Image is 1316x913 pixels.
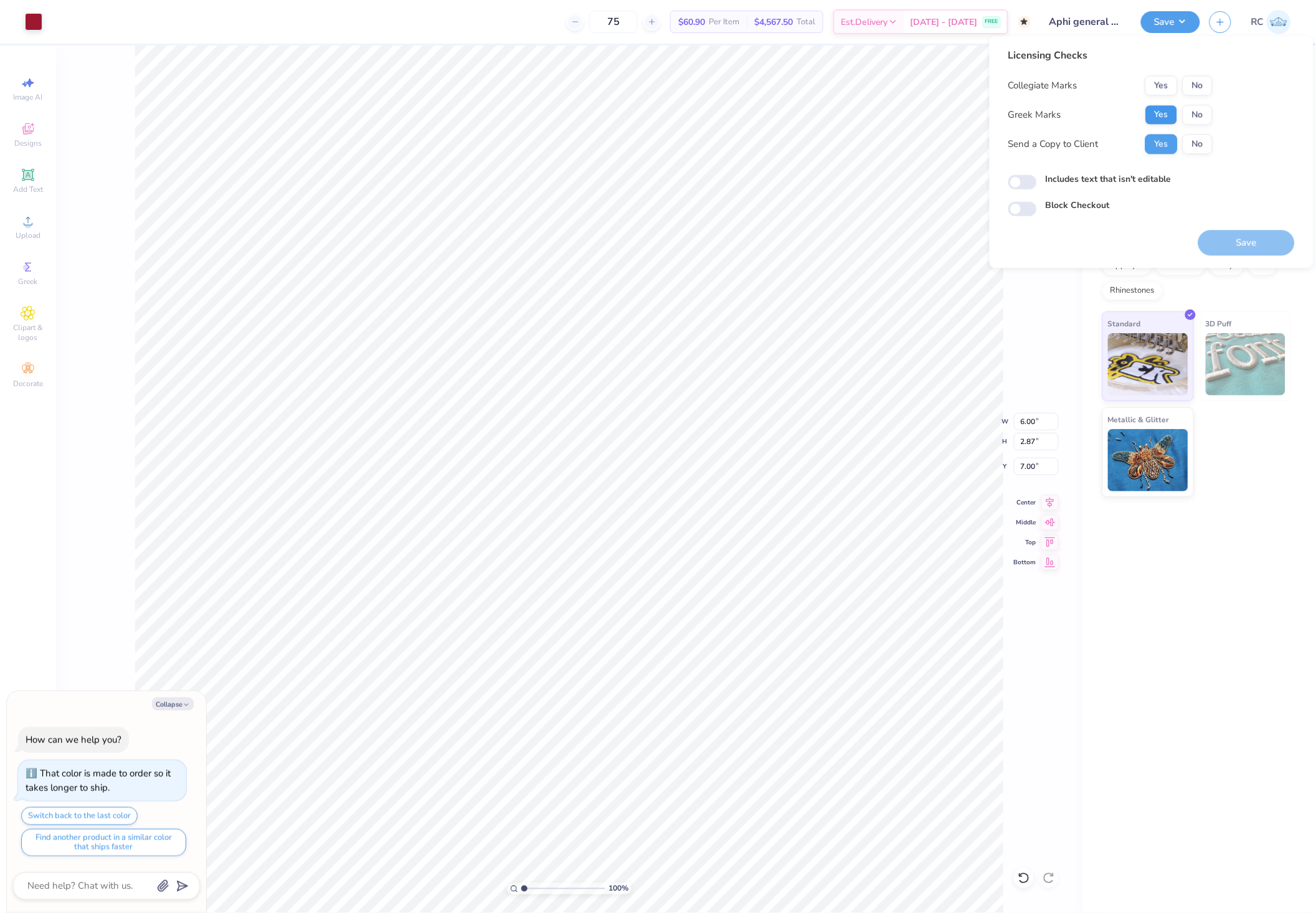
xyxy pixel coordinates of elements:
label: Includes text that isn't editable [1046,173,1172,186]
button: Yes [1145,135,1178,154]
span: Clipart & logos [6,323,50,343]
span: Per Item [709,16,739,29]
span: Bottom [1014,558,1036,567]
button: No [1183,135,1213,154]
span: Designs [14,138,42,148]
span: Center [1014,498,1036,507]
button: Save [1141,11,1200,33]
button: Yes [1145,76,1178,96]
span: Greek [19,277,38,286]
input: – – [589,11,638,33]
div: Collegiate Marks [1008,78,1077,93]
span: Image AI [14,92,43,102]
span: 100 % [608,883,628,894]
button: Collapse [152,698,194,711]
span: Standard [1108,317,1141,330]
div: How can we help you? [26,734,121,746]
div: Licensing Checks [1008,49,1213,64]
img: 3D Puff [1206,333,1286,395]
span: [DATE] - [DATE] [911,16,978,29]
span: Middle [1014,518,1036,527]
button: Yes [1145,105,1178,125]
span: Total [797,16,815,29]
input: Untitled Design [1040,9,1132,34]
span: Decorate [13,379,43,389]
img: Standard [1108,333,1188,395]
button: No [1183,76,1213,96]
span: $4,567.50 [754,16,793,29]
span: RC [1251,15,1264,29]
button: No [1183,105,1213,125]
span: Metallic & Glitter [1108,413,1170,426]
span: Add Text [13,184,43,194]
span: Top [1014,538,1036,547]
span: Upload [16,230,40,240]
div: Greek Marks [1008,108,1061,122]
span: FREE [985,17,998,26]
div: That color is made to order so it takes longer to ship. [26,767,171,794]
button: Find another product in a similar color that ships faster [21,829,186,856]
button: Switch back to the last color [21,807,138,825]
span: Est. Delivery [841,16,888,29]
span: 3D Puff [1206,317,1232,330]
div: Send a Copy to Client [1008,137,1099,151]
span: $60.90 [678,16,705,29]
img: Rio Cabojoc [1267,10,1291,34]
a: RC [1251,10,1291,34]
label: Block Checkout [1046,199,1110,212]
img: Metallic & Glitter [1108,429,1188,491]
div: Rhinestones [1102,281,1163,300]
